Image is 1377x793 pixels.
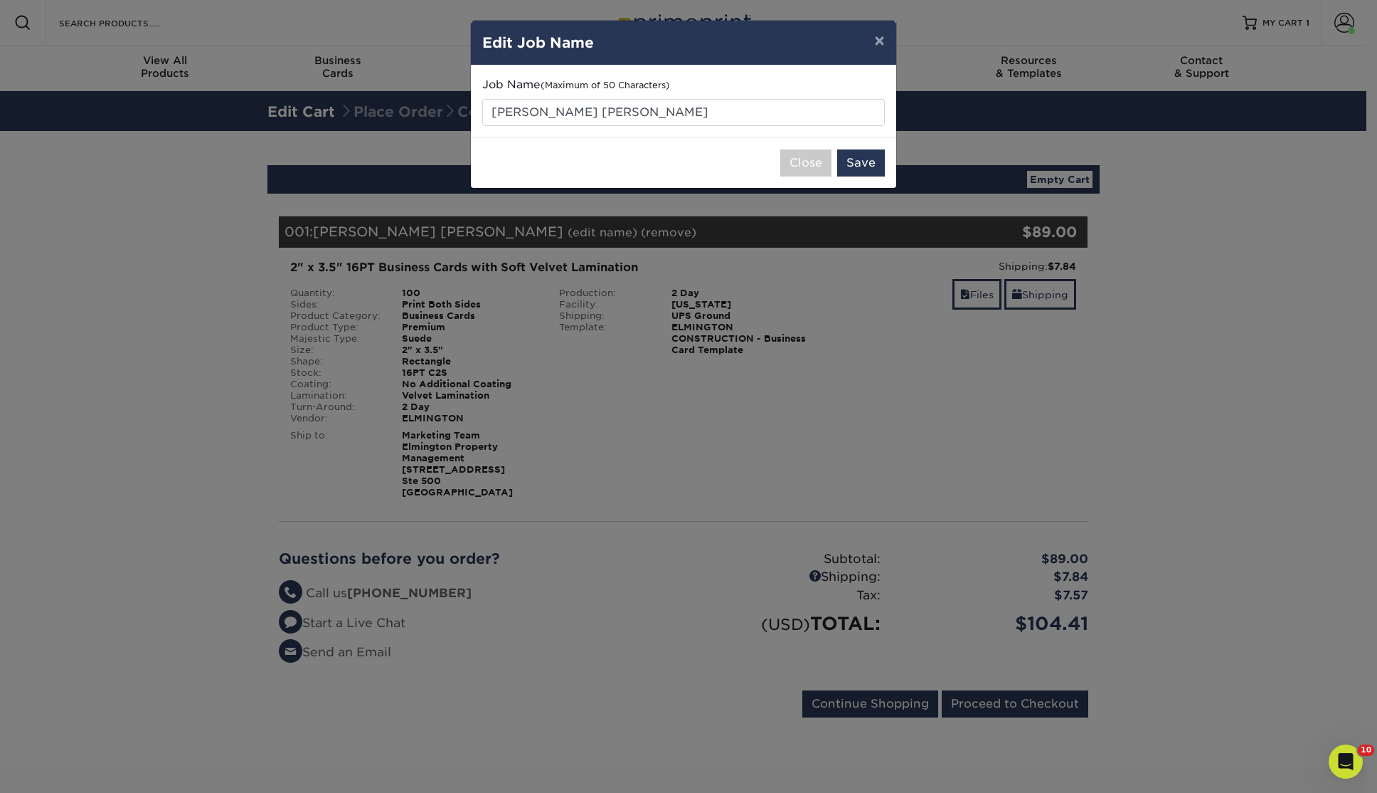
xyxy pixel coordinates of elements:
[482,32,885,53] h4: Edit Job Name
[1358,745,1374,756] span: 10
[837,149,885,177] button: Save
[1329,745,1363,779] iframe: Intercom live chat
[482,77,670,93] label: Job Name
[482,99,885,126] input: Descriptive Name
[541,80,670,90] small: (Maximum of 50 Characters)
[863,21,895,61] button: ×
[780,149,831,177] button: Close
